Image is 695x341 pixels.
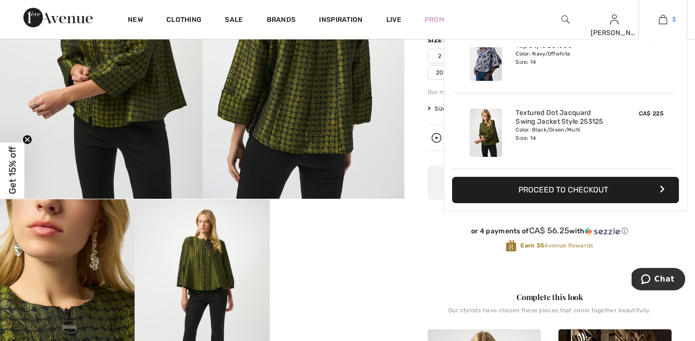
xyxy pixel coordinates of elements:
span: Avenue Rewards [520,241,593,250]
a: Brands [267,16,296,26]
strong: Earn 35 [520,242,544,249]
a: Sign In [610,15,618,24]
div: Complete this look [428,291,672,303]
img: Zipper Hip-Length Casual Top Style 251006 [470,33,502,81]
span: CA$ 225 [639,110,663,117]
a: Prom [425,15,444,25]
a: Textured Dot Jacquard Swing Jacket Style 253125 [516,109,612,126]
a: 3 [639,14,687,25]
button: Proceed to Checkout [452,177,679,203]
img: My Info [610,14,618,25]
button: ✔ Added to Bag [428,166,672,200]
img: search the website [561,14,570,25]
div: or 4 payments ofCA$ 56.25withSezzle Click to learn more about Sezzle [428,226,672,239]
img: My Bag [659,14,667,25]
img: 1ère Avenue [23,8,93,27]
span: Inspiration [319,16,362,26]
span: CA$ 56.25 [529,226,570,235]
video: Your browser does not support the video tag. [270,199,404,266]
div: Color: Black/Green/Multi Size: 14 [516,126,612,142]
div: Our model is 5'9"/175 cm and wears a size 6. [428,88,672,96]
img: Avenue Rewards [506,239,516,252]
a: New [128,16,143,26]
div: Color: Navy/Offwhite Size: 14 [516,50,612,66]
span: 3 [672,15,675,24]
span: 20 [428,65,452,80]
div: Size ([GEOGRAPHIC_DATA]/[GEOGRAPHIC_DATA]): [428,36,591,45]
span: Size Guide [428,104,464,113]
div: [PERSON_NAME] [591,28,638,38]
div: or 4 payments of with [428,226,672,236]
span: 2 [428,49,452,63]
img: Watch the replay [432,133,441,143]
div: Our stylists have chosen these pieces that come together beautifully. [428,307,672,322]
span: Get 15% off [7,147,18,194]
img: Textured Dot Jacquard Swing Jacket Style 253125 [470,109,502,157]
a: Sale [225,16,243,26]
a: Clothing [166,16,201,26]
a: Live [386,15,401,25]
iframe: Opens a widget where you can chat to one of our agents [632,268,685,292]
button: Close teaser [22,135,32,145]
s: CA$ 239 [642,42,663,49]
img: Sezzle [585,227,620,236]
